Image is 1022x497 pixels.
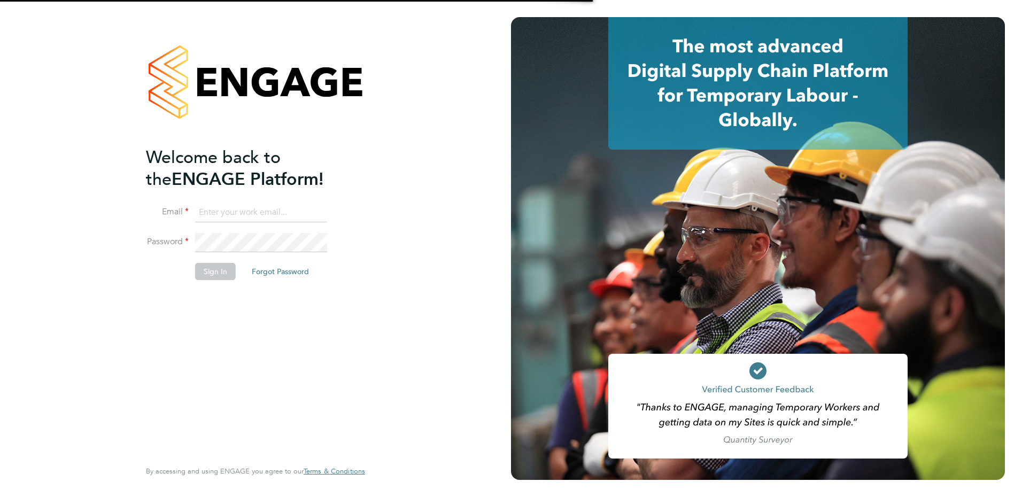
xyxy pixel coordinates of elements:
span: By accessing and using ENGAGE you agree to our [146,467,365,476]
a: Terms & Conditions [304,467,365,476]
button: Forgot Password [243,263,318,280]
input: Enter your work email... [195,203,327,222]
h2: ENGAGE Platform! [146,146,354,190]
button: Sign In [195,263,236,280]
span: Welcome back to the [146,147,281,190]
label: Password [146,236,189,247]
label: Email [146,206,189,218]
